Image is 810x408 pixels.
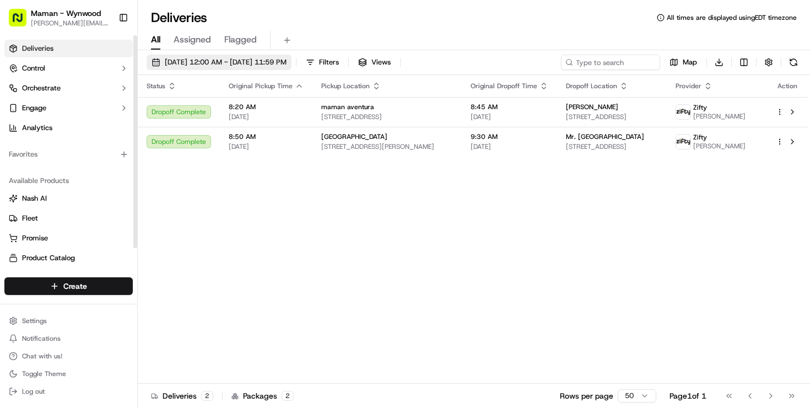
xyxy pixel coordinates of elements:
[22,213,38,223] span: Fleet
[566,103,618,111] span: [PERSON_NAME]
[566,112,658,121] span: [STREET_ADDRESS]
[471,82,537,90] span: Original Dropoff Time
[4,172,133,190] div: Available Products
[321,82,370,90] span: Pickup Location
[22,171,31,180] img: 1736555255976-a54dd68f-1ca7-489b-9aae-adbdc363a1c4
[50,116,152,125] div: We're available if you need us!
[93,201,97,210] span: •
[147,55,291,70] button: [DATE] 12:00 AM - [DATE] 11:59 PM
[151,33,160,46] span: All
[4,79,133,97] button: Orchestrate
[22,44,53,53] span: Deliveries
[22,352,62,361] span: Chat with us!
[4,313,133,329] button: Settings
[22,194,47,203] span: Nash AI
[99,171,122,180] span: [DATE]
[471,103,548,111] span: 8:45 AM
[676,105,690,119] img: zifty-logo-trans-sq.png
[229,142,304,151] span: [DATE]
[4,210,133,227] button: Fleet
[282,391,294,401] div: 2
[22,201,31,210] img: 1736555255976-a54dd68f-1ca7-489b-9aae-adbdc363a1c4
[11,190,29,208] img: Klarizel Pensader
[566,142,658,151] span: [STREET_ADDRESS]
[4,249,133,267] button: Product Catalog
[4,4,114,31] button: Maman - Wynwood[PERSON_NAME][EMAIL_ADDRESS][DOMAIN_NAME]
[22,63,45,73] span: Control
[11,44,201,62] p: Welcome 👋
[4,348,133,364] button: Chat with us!
[174,33,211,46] span: Assigned
[786,55,801,70] button: Refresh
[229,82,293,90] span: Original Pickup Time
[693,112,746,121] span: [PERSON_NAME]
[171,141,201,154] button: See all
[229,132,304,141] span: 8:50 AM
[89,242,181,262] a: 💻API Documentation
[4,331,133,346] button: Notifications
[9,194,128,203] a: Nash AI
[4,277,133,295] button: Create
[371,57,391,67] span: Views
[560,390,613,401] p: Rows per page
[561,55,660,70] input: Type to search
[693,133,707,142] span: Zifty
[4,99,133,117] button: Engage
[319,57,339,67] span: Filters
[4,190,133,207] button: Nash AI
[31,8,101,19] span: Maman - Wynwood
[9,253,128,263] a: Product Catalog
[776,82,799,90] div: Action
[4,40,133,57] a: Deliveries
[229,112,304,121] span: [DATE]
[11,248,20,256] div: 📗
[22,123,52,133] span: Analytics
[22,246,84,257] span: Knowledge Base
[231,390,294,401] div: Packages
[9,213,128,223] a: Fleet
[9,233,128,243] a: Promise
[4,229,133,247] button: Promise
[566,132,644,141] span: Mr. [GEOGRAPHIC_DATA]
[321,132,387,141] span: [GEOGRAPHIC_DATA]
[566,82,617,90] span: Dropoff Location
[4,146,133,163] div: Favorites
[11,143,74,152] div: Past conversations
[229,103,304,111] span: 8:20 AM
[22,83,61,93] span: Orchestrate
[665,55,702,70] button: Map
[11,11,33,33] img: Nash
[31,19,110,28] button: [PERSON_NAME][EMAIL_ADDRESS][DOMAIN_NAME]
[34,171,91,180] span: Klarizel Pensader
[22,316,47,325] span: Settings
[23,105,43,125] img: 1724597045416-56b7ee45-8013-43a0-a6f9-03cb97ddad50
[93,171,97,180] span: •
[301,55,344,70] button: Filters
[99,201,122,210] span: [DATE]
[353,55,396,70] button: Views
[224,33,257,46] span: Flagged
[693,142,746,151] span: [PERSON_NAME]
[22,334,61,343] span: Notifications
[147,82,165,90] span: Status
[669,390,706,401] div: Page 1 of 1
[22,253,75,263] span: Product Catalog
[4,384,133,399] button: Log out
[201,391,213,401] div: 2
[93,248,102,256] div: 💻
[22,369,66,378] span: Toggle Theme
[321,142,453,151] span: [STREET_ADDRESS][PERSON_NAME]
[676,82,701,90] span: Provider
[693,103,707,112] span: Zifty
[104,246,177,257] span: API Documentation
[22,103,46,113] span: Engage
[4,119,133,137] a: Analytics
[321,103,374,111] span: maman aventura
[11,105,31,125] img: 1736555255976-a54dd68f-1ca7-489b-9aae-adbdc363a1c4
[683,57,697,67] span: Map
[7,242,89,262] a: 📗Knowledge Base
[471,132,548,141] span: 9:30 AM
[11,160,29,178] img: Klarizel Pensader
[676,135,690,149] img: zifty-logo-trans-sq.png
